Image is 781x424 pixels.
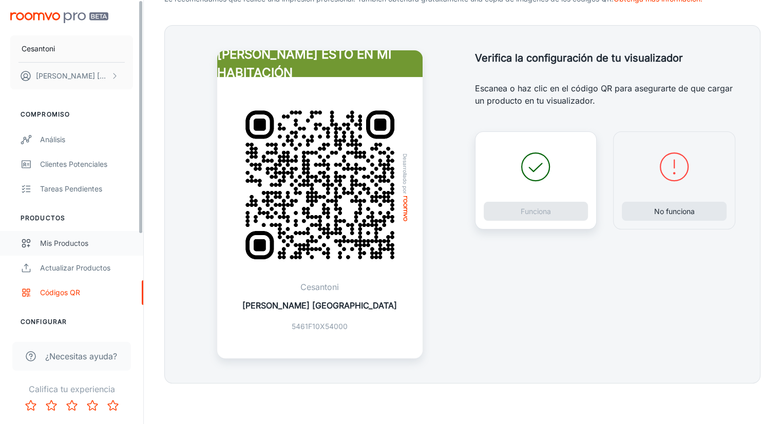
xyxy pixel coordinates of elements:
[217,50,423,358] a: [PERSON_NAME] esto en mi habitaciónEjemplo de código QRDesarrollado porhabitaciónvoCesantoni[PERS...
[21,318,67,325] font: Configurar
[403,196,407,221] img: habitaciónvo
[41,395,62,416] button: Calificar 2 estrellas
[300,282,339,292] font: Cesantoni
[292,322,348,331] font: 5461F10X54000
[40,184,102,193] font: Tareas pendientes
[475,52,683,64] font: Verifica la configuración de tu visualizador
[21,214,65,222] font: Productos
[475,83,733,106] font: Escanea o haz clic en el código QR para asegurarte de que cargar un producto en tu visualizador.
[230,94,410,275] img: Ejemplo de código QR
[97,71,156,80] font: [PERSON_NAME]
[29,384,115,394] font: Califica tu experiencia
[36,71,95,80] font: [PERSON_NAME]
[40,288,80,297] font: Códigos QR
[21,395,41,416] button: Califica 1 estrella
[10,63,133,89] button: [PERSON_NAME] [PERSON_NAME]
[21,110,70,118] font: Compromiso
[402,153,408,194] font: Desarrollado por
[654,207,695,216] font: No funciona
[82,395,103,416] button: Califica 4 estrellas
[40,135,65,144] font: Análisis
[10,35,133,62] button: Cesantoni
[22,44,55,53] font: Cesantoni
[10,12,108,23] img: Roomvo PRO Beta
[242,300,397,311] font: [PERSON_NAME] [GEOGRAPHIC_DATA]
[40,160,107,168] font: Clientes potenciales
[103,395,123,416] button: Calificar 5 estrellas
[40,263,110,272] font: Actualizar productos
[622,202,727,221] button: No funciona
[40,239,88,247] font: Mis productos
[62,395,82,416] button: Calificar 3 estrellas
[45,351,117,361] font: ¿Necesitas ayuda?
